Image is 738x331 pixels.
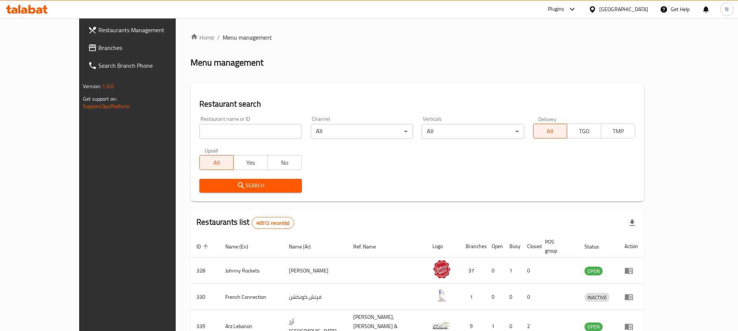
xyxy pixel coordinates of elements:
[521,235,539,258] th: Closed
[460,258,486,284] td: 37
[486,258,503,284] td: 0
[252,217,294,229] div: Total records count
[432,286,451,305] img: French Connection
[205,148,218,153] label: Upsell
[503,235,521,258] th: Busy
[623,214,641,232] div: Export file
[584,267,603,275] div: OPEN
[422,124,524,139] div: All
[82,57,202,74] a: Search Branch Phone
[432,260,451,278] img: Johnny Rockets
[82,39,202,57] a: Branches
[460,284,486,310] td: 1
[191,284,219,310] td: 330
[191,33,214,42] a: Home
[191,57,263,68] h2: Menu management
[199,179,301,193] button: Search
[102,81,114,91] span: 1.0.0
[725,5,728,13] span: N
[624,266,638,275] div: Menu
[191,33,644,42] nav: breadcrumb
[599,5,648,13] div: [GEOGRAPHIC_DATA]
[503,258,521,284] td: 1
[601,124,635,138] button: TMP
[83,101,130,111] a: Support.OpsPlatform
[205,181,296,190] span: Search
[311,124,413,139] div: All
[584,242,609,251] span: Status
[538,116,557,121] label: Delivery
[283,258,347,284] td: [PERSON_NAME]
[271,157,299,168] span: No
[223,33,272,42] span: Menu management
[83,81,101,91] span: Version:
[289,242,320,251] span: Name (Ar)
[584,293,610,302] span: INACTIVE
[503,284,521,310] td: 0
[536,126,565,137] span: All
[196,217,294,229] h2: Restaurants list
[82,21,202,39] a: Restaurants Management
[570,126,598,137] span: TGO
[267,155,302,170] button: No
[624,292,638,301] div: Menu
[567,124,601,138] button: TGO
[98,26,196,34] span: Restaurants Management
[353,242,385,251] span: Ref. Name
[460,235,486,258] th: Branches
[545,237,570,255] span: POS group
[533,124,567,138] button: All
[427,235,460,258] th: Logo
[217,33,220,42] li: /
[233,155,268,170] button: Yes
[252,220,294,227] span: 40512 record(s)
[604,126,632,137] span: TMP
[486,235,503,258] th: Open
[624,322,638,331] div: Menu
[83,94,117,104] span: Get support on:
[199,155,234,170] button: All
[203,157,231,168] span: All
[237,157,265,168] span: Yes
[225,242,258,251] span: Name (En)
[98,43,196,52] span: Branches
[199,98,635,110] h2: Restaurant search
[219,258,283,284] td: Johnny Rockets
[584,267,603,275] span: OPEN
[191,258,219,284] td: 328
[199,124,301,139] input: Search for restaurant name or ID..
[619,235,644,258] th: Action
[584,322,603,331] span: OPEN
[521,258,539,284] td: 0
[486,284,503,310] td: 0
[98,61,196,70] span: Search Branch Phone
[548,5,564,14] div: Plugins
[521,284,539,310] td: 0
[196,242,210,251] span: ID
[283,284,347,310] td: فرنش كونكشن
[219,284,283,310] td: French Connection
